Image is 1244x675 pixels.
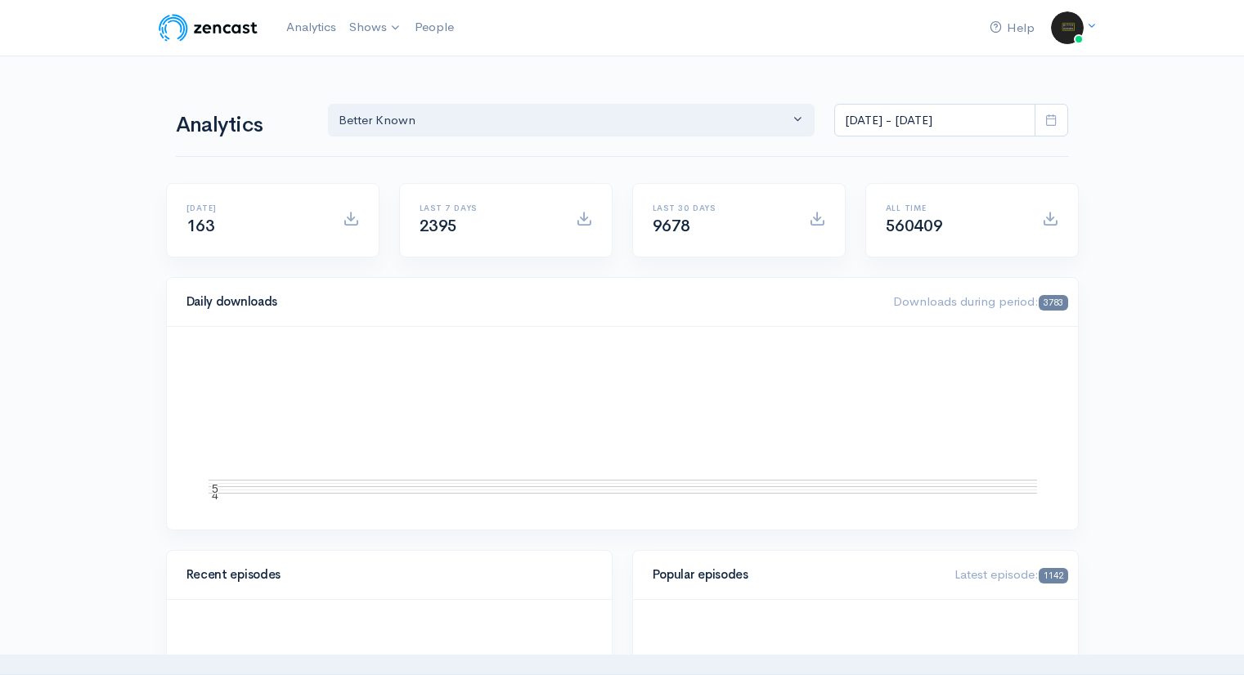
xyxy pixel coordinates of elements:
[893,293,1067,309] span: Downloads during period:
[834,104,1035,137] input: analytics date range selector
[176,114,308,137] h1: Analytics
[186,568,582,582] h4: Recent episodes
[420,216,457,236] span: 2395
[886,216,943,236] span: 560409
[1051,11,1084,44] img: ...
[653,203,789,212] h6: Last 30 days
[1039,568,1067,583] span: 1142
[954,566,1067,582] span: Latest episode:
[212,482,218,495] text: 5
[280,10,343,45] a: Analytics
[186,295,874,309] h4: Daily downloads
[186,203,323,212] h6: [DATE]
[653,216,690,236] span: 9678
[186,346,1058,510] svg: A chart.
[339,111,790,130] div: Better Known
[343,10,408,46] a: Shows
[886,203,1022,212] h6: All time
[186,216,215,236] span: 163
[983,11,1041,46] a: Help
[653,568,936,582] h4: Popular episodes
[1039,295,1067,311] span: 3783
[408,10,460,45] a: People
[420,203,556,212] h6: Last 7 days
[212,489,218,502] text: 4
[328,104,815,137] button: Better Known
[156,11,260,44] img: ZenCast Logo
